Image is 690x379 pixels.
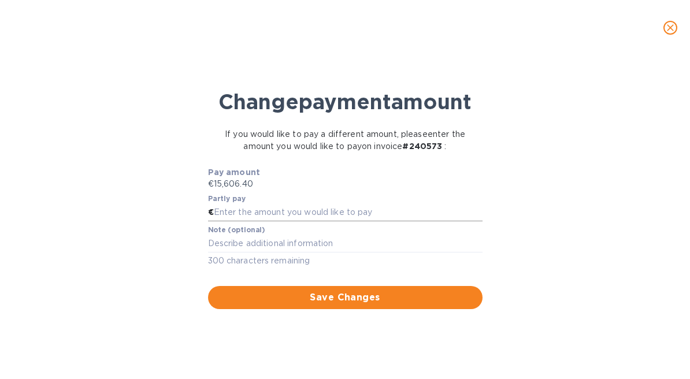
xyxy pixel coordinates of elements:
label: Partly pay [208,195,246,202]
p: 300 characters remaining [208,254,483,267]
label: Note (optional) [208,226,265,233]
b: # 240573 [402,142,442,151]
input: Enter the amount you would like to pay [214,204,483,221]
button: close [656,14,684,42]
button: Save Changes [208,286,483,309]
p: If you would like to pay a different amount, please enter the amount you would like to pay on inv... [214,128,476,153]
b: Pay amount [208,168,261,177]
b: Change payment amount [218,89,472,114]
span: Save Changes [217,291,473,304]
p: €15,606.40 [208,178,483,190]
div: € [208,204,214,221]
